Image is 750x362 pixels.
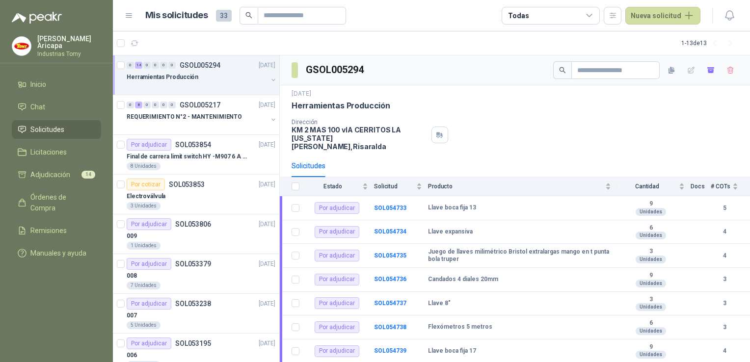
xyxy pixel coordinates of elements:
[12,120,101,139] a: Solicitudes
[711,177,750,196] th: # COTs
[617,343,685,351] b: 9
[12,221,101,240] a: Remisiones
[127,337,171,349] div: Por adjudicar
[113,254,279,294] a: Por adjudicarSOL053379[DATE] 0087 Unidades
[127,112,242,122] p: REQUERIMIENTO N°2 - MANTENIMIENTO
[30,147,67,157] span: Licitaciones
[175,300,211,307] p: SOL053238
[143,62,151,69] div: 0
[12,98,101,116] a: Chat
[292,101,390,111] p: Herramientas Producción
[180,62,220,69] p: GSOL005294
[127,192,165,201] p: Electroválvula
[617,224,685,232] b: 6
[559,67,566,74] span: search
[259,101,275,110] p: [DATE]
[374,228,406,235] a: SOL054734
[711,275,738,284] b: 3
[259,339,275,348] p: [DATE]
[168,102,176,108] div: 0
[292,89,311,99] p: [DATE]
[127,351,137,360] p: 006
[711,227,738,236] b: 4
[259,61,275,70] p: [DATE]
[127,232,137,241] p: 009
[428,228,473,236] b: Llave expansiva
[374,183,414,190] span: Solicitud
[711,204,738,213] b: 5
[127,73,198,82] p: Herramientas Producción
[374,276,406,283] a: SOL054736
[127,179,165,190] div: Por cotizar
[292,126,428,151] p: KM 2 MAS 100 vIA CERRITOS LA [US_STATE] [PERSON_NAME] , Risaralda
[175,221,211,228] p: SOL053806
[127,202,161,210] div: 3 Unidades
[152,102,159,108] div: 0
[259,220,275,229] p: [DATE]
[113,294,279,334] a: Por adjudicarSOL053238[DATE] 0075 Unidades
[180,102,220,108] p: GSOL005217
[636,280,666,287] div: Unidades
[245,12,252,19] span: search
[30,248,86,259] span: Manuales y ayuda
[711,183,730,190] span: # COTs
[292,119,428,126] p: Dirección
[127,321,161,329] div: 5 Unidades
[30,192,92,213] span: Órdenes de Compra
[113,214,279,254] a: Por adjudicarSOL053806[DATE] 0091 Unidades
[168,62,176,69] div: 0
[374,324,406,331] b: SOL054738
[681,35,738,51] div: 1 - 13 de 13
[81,171,95,179] span: 14
[127,162,161,170] div: 8 Unidades
[113,175,279,214] a: Por cotizarSOL053853[DATE] Electroválvula3 Unidades
[315,274,359,285] div: Por adjudicar
[306,62,365,78] h3: GSOL005294
[12,143,101,161] a: Licitaciones
[127,152,249,161] p: Final de carrera limit switch HY -M907 6 A - 250 V a.c
[259,180,275,189] p: [DATE]
[135,102,142,108] div: 8
[617,183,677,190] span: Cantidad
[508,10,529,21] div: Todas
[12,244,101,262] a: Manuales y ayuda
[617,248,685,256] b: 3
[374,300,406,307] a: SOL054737
[428,276,498,284] b: Candados 4 diales 20mm
[12,12,62,24] img: Logo peakr
[428,177,617,196] th: Producto
[315,226,359,238] div: Por adjudicar
[374,205,406,211] a: SOL054733
[127,59,277,91] a: 0 14 0 0 0 0 GSOL005294[DATE] Herramientas Producción
[292,160,325,171] div: Solicitudes
[127,311,137,320] p: 007
[127,139,171,151] div: Por adjudicar
[127,242,161,250] div: 1 Unidades
[305,183,360,190] span: Estado
[691,177,711,196] th: Docs
[625,7,700,25] button: Nueva solicitud
[12,37,31,55] img: Company Logo
[374,252,406,259] b: SOL054735
[143,102,151,108] div: 0
[30,169,70,180] span: Adjudicación
[216,10,232,22] span: 33
[169,181,205,188] p: SOL053853
[175,260,211,267] p: SOL053379
[315,202,359,214] div: Por adjudicar
[127,62,134,69] div: 0
[374,347,406,354] a: SOL054739
[160,62,167,69] div: 0
[428,204,476,212] b: Llave boca fija 13
[37,35,101,49] p: [PERSON_NAME] Aricapa
[636,208,666,216] div: Unidades
[315,250,359,261] div: Por adjudicar
[259,259,275,269] p: [DATE]
[30,124,64,135] span: Solicitudes
[636,351,666,359] div: Unidades
[711,299,738,308] b: 3
[636,327,666,335] div: Unidades
[259,140,275,150] p: [DATE]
